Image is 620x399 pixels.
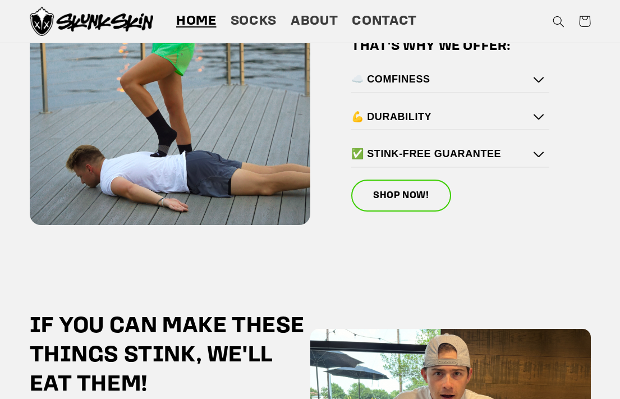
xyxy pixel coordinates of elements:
h4: ☁️ COMFINESS [351,73,544,86]
span: Socks [231,13,277,30]
img: Skunk Skin Anti-Odor Socks. [30,7,153,36]
a: About [283,6,345,37]
a: SHOP NOW! [351,180,451,212]
h4: 💪 DURABILITY [351,111,544,123]
h2: THAT'S WHY WE OFFER: [351,38,511,56]
h4: ✅ STINK-FREE GUARANTEE [351,148,544,160]
summary: Search [546,8,572,34]
a: Contact [345,6,424,37]
span: About [291,13,338,30]
a: Home [169,6,223,37]
span: Home [176,13,217,30]
a: Socks [223,6,283,37]
span: Contact [352,13,416,30]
